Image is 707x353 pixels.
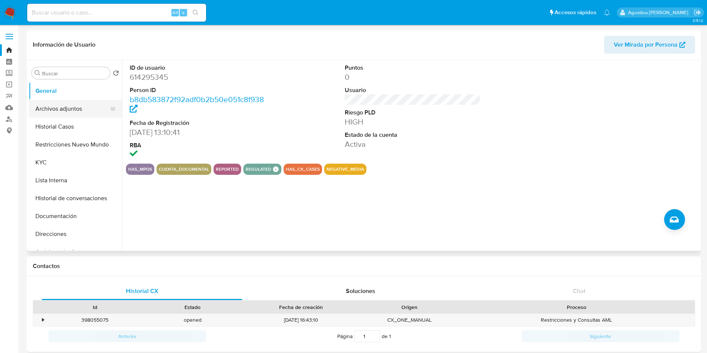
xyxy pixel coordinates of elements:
span: Accesos rápidos [555,9,596,16]
h1: Contactos [33,262,695,270]
button: Restricciones Nuevo Mundo [29,136,122,154]
div: CX_ONE_MANUAL [361,314,458,326]
dt: Usuario [345,86,481,94]
div: Origen [366,303,453,311]
div: opened [144,314,242,326]
button: Lista Interna [29,171,122,189]
h1: Información de Usuario [33,41,95,48]
button: regulated [246,168,271,171]
input: Buscar [42,70,107,77]
div: • [42,316,44,324]
dd: HIGH [345,117,481,127]
button: Buscar [35,70,41,76]
button: reported [216,168,239,171]
a: Salir [694,9,701,16]
button: has_mpos [128,168,152,171]
button: Historial de conversaciones [29,189,122,207]
span: Historial CX [126,287,158,295]
dt: Fecha de Registración [130,119,266,127]
span: s [182,9,184,16]
dt: RBA [130,141,266,149]
input: Buscar usuario o caso... [27,8,206,18]
div: Estado [149,303,236,311]
dd: Activa [345,139,481,149]
button: negative_media [326,168,364,171]
dt: Person ID [130,86,266,94]
span: Chat [573,287,586,295]
button: Documentación [29,207,122,225]
dd: 614295345 [130,72,266,82]
p: agostina.faruolo@mercadolibre.com [628,9,691,16]
dt: Puntos [345,64,481,72]
button: General [29,82,122,100]
button: KYC [29,154,122,171]
span: Soluciones [346,287,375,295]
a: b8db583872f92adf0b2b50e051c8f938 [130,94,264,115]
button: Archivos adjuntos [29,100,116,118]
dd: 0 [345,72,481,82]
button: Ver Mirada por Persona [604,36,695,54]
span: Ver Mirada por Persona [614,36,678,54]
button: Direcciones [29,225,122,243]
div: 398055075 [46,314,144,326]
div: Fecha de creación [247,303,356,311]
span: Página de [337,330,391,342]
button: has_cx_cases [286,168,320,171]
span: Alt [172,9,178,16]
dt: Riesgo PLD [345,108,481,117]
button: Anticipos de dinero [29,243,122,261]
button: Volver al orden por defecto [113,70,119,78]
div: [DATE] 16:43:10 [242,314,361,326]
button: search-icon [188,7,203,18]
button: Siguiente [522,330,679,342]
dd: [DATE] 13:10:41 [130,127,266,138]
button: Anterior [48,330,206,342]
dt: Estado de la cuenta [345,131,481,139]
a: Notificaciones [604,9,610,16]
div: Id [51,303,139,311]
div: Proceso [464,303,689,311]
button: Historial Casos [29,118,122,136]
div: Restricciones y Consultas AML [458,314,695,326]
dt: ID de usuario [130,64,266,72]
button: cuenta_documental [159,168,209,171]
span: 1 [389,332,391,340]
